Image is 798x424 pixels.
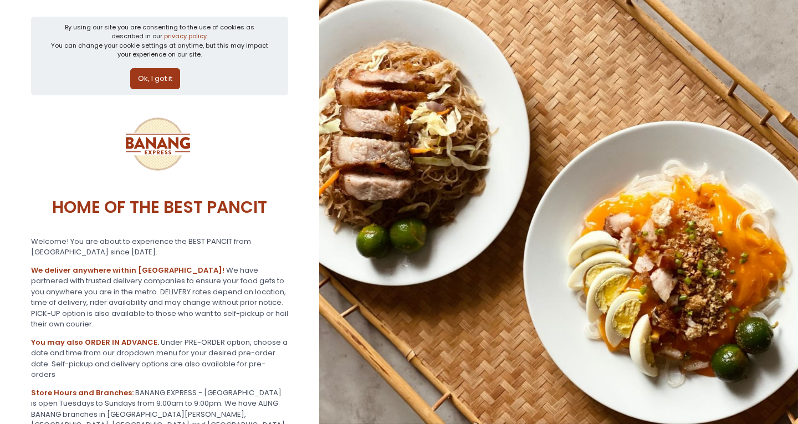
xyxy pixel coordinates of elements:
[31,337,159,348] b: You may also ORDER IN ADVANCE.
[31,337,288,380] div: Under PRE-ORDER option, choose a date and time from our dropdown menu for your desired pre-order ...
[50,23,270,59] div: By using our site you are consenting to the use of cookies as described in our You can change you...
[31,265,224,275] b: We deliver anywhere within [GEOGRAPHIC_DATA]!
[31,265,288,330] div: We have partnered with trusted delivery companies to ensure your food gets to you anywhere you ar...
[31,236,288,258] div: Welcome! You are about to experience the BEST PANCIT from [GEOGRAPHIC_DATA] since [DATE].
[116,103,199,186] img: Banang Express
[31,387,134,398] b: Store Hours and Branches:
[130,68,180,89] button: Ok, I got it
[164,32,208,40] a: privacy policy.
[31,186,288,229] div: HOME OF THE BEST PANCIT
